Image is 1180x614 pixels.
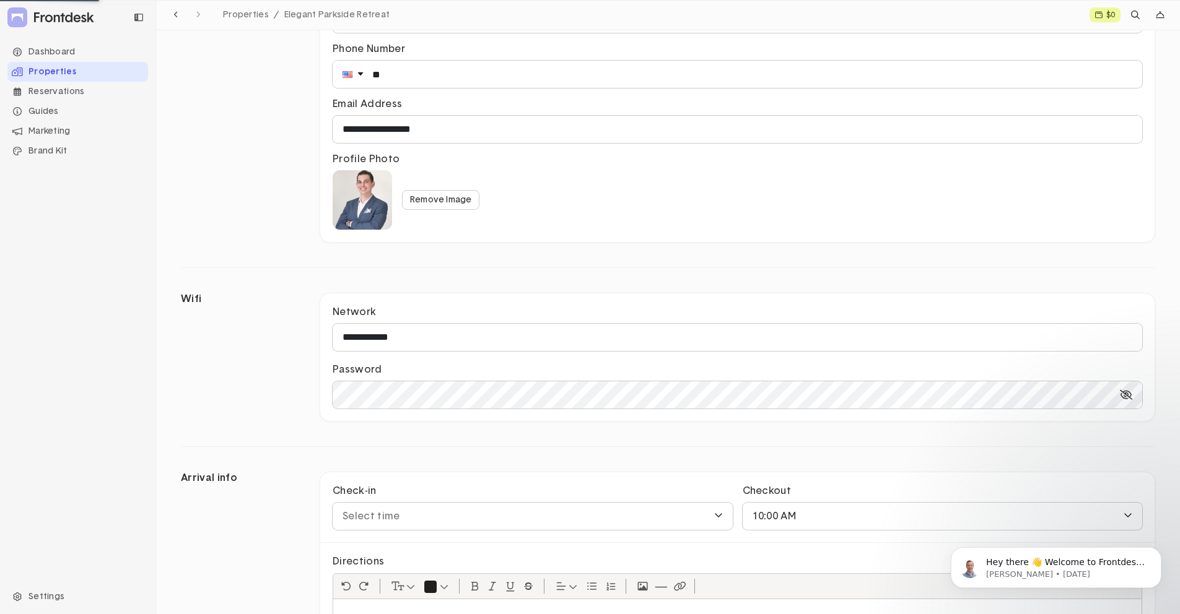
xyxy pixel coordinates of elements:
[7,141,148,161] div: Brand Kit
[218,6,279,23] a: Properties
[1150,5,1170,25] div: dropdown trigger
[932,521,1180,608] iframe: Intercom notifications message
[333,306,376,319] span: Network
[284,11,390,19] span: Elegant Parkside Retreat
[7,42,148,62] div: Dashboard
[7,102,148,121] li: Navigation item
[333,555,384,568] span: Directions
[181,293,305,422] p: Wifi
[7,62,148,82] li: Navigation item
[7,141,148,161] li: Navigation item
[333,503,733,530] button: Select time
[333,363,382,376] span: Password
[7,587,148,607] div: Settings
[223,11,269,19] span: Properties
[343,509,704,524] div: Select time
[333,43,1142,56] p: Phone Number
[743,503,1143,530] button: 10:00 AM
[279,7,395,23] a: Elegant Parkside Retreat
[7,82,148,102] li: Navigation item
[743,485,792,498] div: Checkout
[7,82,148,102] div: Reservations
[7,102,148,121] div: Guides
[333,98,402,111] span: Email Address
[333,485,377,498] div: Check-in
[343,67,366,82] div: United States: + 1
[753,509,1114,524] div: 10:00 AM
[7,121,148,141] div: Marketing
[402,190,479,210] button: Remove Image
[1090,7,1121,22] a: $0
[333,153,400,166] div: Profile Photo
[7,62,148,82] div: Properties
[7,121,148,141] li: Navigation item
[7,42,148,62] li: Navigation item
